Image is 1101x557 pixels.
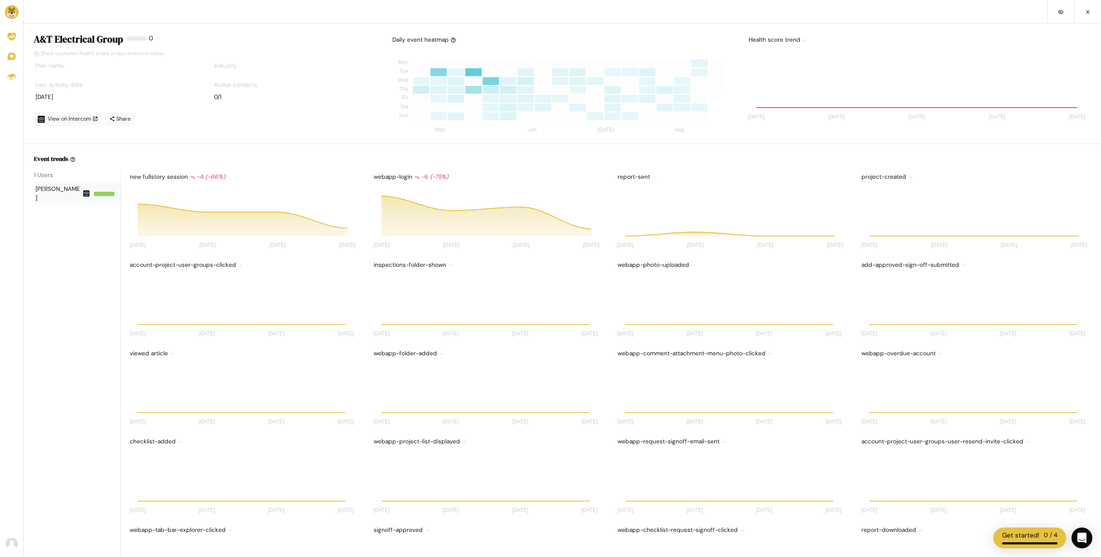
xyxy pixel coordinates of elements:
[931,242,947,249] tspan: [DATE]
[398,77,408,83] tspan: Wed
[860,347,1091,360] div: webapp-overdue-account
[756,331,772,337] tspan: [DATE]
[930,331,947,337] tspan: [DATE]
[828,114,845,120] tspan: [DATE]
[827,242,843,249] tspan: [DATE]
[399,86,408,92] tspan: Thu
[128,524,359,536] div: webapp-tab-bar-explorer-clicked
[372,436,603,448] div: webapp-project-list-displayed
[372,524,603,536] div: signoff-approved
[36,62,64,70] label: Plan name
[149,34,153,49] div: 0
[372,259,603,271] div: inspections-folder-shown
[128,436,359,448] div: checklist-added
[435,127,445,133] tspan: May
[860,524,1091,536] div: report-downloaded
[36,81,83,89] label: Last activity date
[443,507,459,513] tspan: [DATE]
[36,93,197,102] div: [DATE]
[214,81,257,89] label: Active contacts
[581,419,598,425] tspan: [DATE]
[687,507,703,513] tspan: [DATE]
[616,171,847,183] div: report-sent
[825,331,841,337] tspan: [DATE]
[129,331,146,337] tspan: [DATE]
[199,507,215,513] tspan: [DATE]
[398,59,408,66] tspan: Mon
[48,115,98,122] span: View on Intercom
[399,69,408,75] tspan: Tue
[1001,242,1017,249] tspan: [DATE]
[399,112,408,118] tspan: Sun
[199,419,215,425] tspan: [DATE]
[583,242,599,249] tspan: [DATE]
[616,524,847,536] div: webapp-checklist-request-signoff-clicked
[581,331,598,337] tspan: [DATE]
[190,173,225,181] div: -4
[268,507,285,513] tspan: [DATE]
[687,242,703,249] tspan: [DATE]
[339,242,355,249] tspan: [DATE]
[1071,528,1092,548] div: Open Intercom Messenger
[1002,531,1039,541] div: Get started!
[861,419,878,425] tspan: [DATE]
[861,507,878,513] tspan: [DATE]
[513,242,529,249] tspan: [DATE]
[598,127,614,133] tspan: [DATE]
[860,436,1091,448] div: account-project-user-groups-user-resend-invite-clicked
[1000,331,1016,337] tspan: [DATE]
[129,507,146,513] tspan: [DATE]
[756,507,772,513] tspan: [DATE]
[675,127,684,133] tspan: Aug
[1069,331,1085,337] tspan: [DATE]
[1069,114,1086,120] tspan: [DATE]
[199,331,215,337] tspan: [DATE]
[825,507,841,513] tspan: [DATE]
[909,114,925,120] tspan: [DATE]
[34,34,123,45] h4: A&T Electrical Group
[616,259,847,271] div: webapp-photo-uploaded
[860,171,1091,183] div: project-created
[757,242,773,249] tspan: [DATE]
[617,507,634,513] tspan: [DATE]
[337,331,354,337] tspan: [DATE]
[687,419,703,425] tspan: [DATE]
[214,62,237,70] label: Industry
[128,347,359,360] div: viewed article
[512,507,529,513] tspan: [DATE]
[268,419,285,425] tspan: [DATE]
[1000,507,1016,513] tspan: [DATE]
[105,112,135,126] a: Share
[430,173,448,180] i: (-75%)
[687,331,703,337] tspan: [DATE]
[373,419,390,425] tspan: [DATE]
[1071,242,1087,249] tspan: [DATE]
[1069,507,1085,513] tspan: [DATE]
[199,242,216,249] tspan: [DATE]
[34,112,102,126] a: View on Intercom
[128,259,359,271] div: account-project-user-groups-clicked
[747,34,1091,46] div: Health score trend
[861,242,878,249] tspan: [DATE]
[392,36,456,44] div: Daily event heatmap
[214,93,376,102] div: 0/1
[1000,419,1016,425] tspan: [DATE]
[34,154,68,163] h6: Event trends
[6,538,18,550] img: Avatar
[268,331,285,337] tspan: [DATE]
[373,507,390,513] tspan: [DATE]
[205,173,225,180] i: (-66%)
[36,185,81,203] div: [PERSON_NAME]
[512,419,529,425] tspan: [DATE]
[861,331,878,337] tspan: [DATE]
[616,347,847,360] div: webapp-comment-attachment-menu-photo-clicked
[617,419,634,425] tspan: [DATE]
[269,242,286,249] tspan: [DATE]
[129,419,146,425] tspan: [DATE]
[372,347,603,360] div: webapp-folder-added
[373,242,390,249] tspan: [DATE]
[337,507,354,513] tspan: [DATE]
[373,331,390,337] tspan: [DATE]
[930,507,947,513] tspan: [DATE]
[5,5,19,19] img: Brand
